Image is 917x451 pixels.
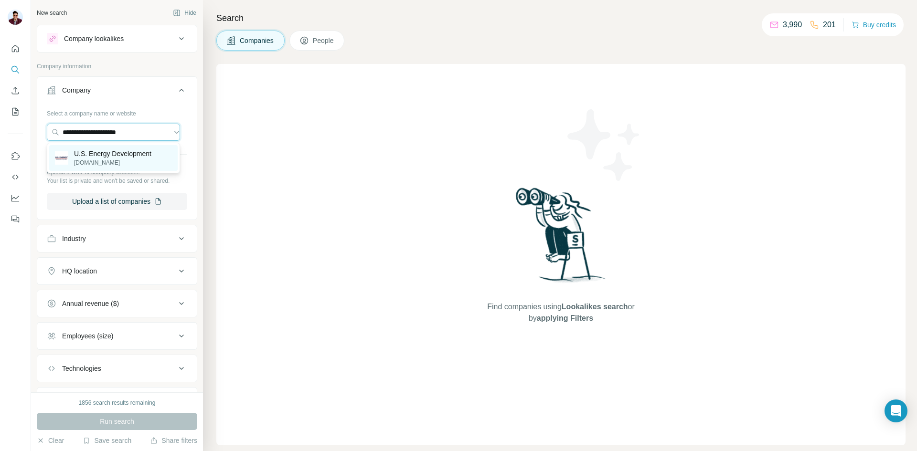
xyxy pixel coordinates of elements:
[885,399,907,422] div: Open Intercom Messenger
[8,82,23,99] button: Enrich CSV
[8,210,23,228] button: Feedback
[83,436,131,445] button: Save search
[37,292,197,315] button: Annual revenue ($)
[62,266,97,276] div: HQ location
[783,19,802,31] p: 3,990
[313,36,335,45] span: People
[62,331,113,341] div: Employees (size)
[79,399,156,407] div: 1856 search results remaining
[47,105,187,118] div: Select a company name or website
[561,102,647,188] img: Surfe Illustration - Stars
[47,193,187,210] button: Upload a list of companies
[55,151,68,165] img: U.S. Energy Development
[47,177,187,185] p: Your list is private and won't be saved or shared.
[37,325,197,347] button: Employees (size)
[37,227,197,250] button: Industry
[823,19,836,31] p: 201
[8,168,23,186] button: Use Surfe API
[8,10,23,25] img: Avatar
[240,36,275,45] span: Companies
[512,185,611,292] img: Surfe Illustration - Woman searching with binoculars
[74,158,151,167] p: [DOMAIN_NAME]
[8,103,23,120] button: My lists
[64,34,124,43] div: Company lookalikes
[8,61,23,78] button: Search
[62,299,119,308] div: Annual revenue ($)
[484,301,637,324] span: Find companies using or by
[62,364,101,373] div: Technologies
[37,260,197,283] button: HQ location
[852,18,896,31] button: Buy credits
[562,303,628,311] span: Lookalikes search
[37,27,197,50] button: Company lookalikes
[537,314,593,322] span: applying Filters
[37,62,197,71] p: Company information
[62,234,86,243] div: Industry
[37,357,197,380] button: Technologies
[62,85,91,95] div: Company
[37,389,197,412] button: Keywords
[166,6,203,20] button: Hide
[8,147,23,165] button: Use Surfe on LinkedIn
[216,11,906,25] h4: Search
[37,79,197,105] button: Company
[150,436,197,445] button: Share filters
[37,9,67,17] div: New search
[8,189,23,207] button: Dashboard
[74,149,151,158] p: U.S. Energy Development
[37,436,64,445] button: Clear
[8,40,23,57] button: Quick start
